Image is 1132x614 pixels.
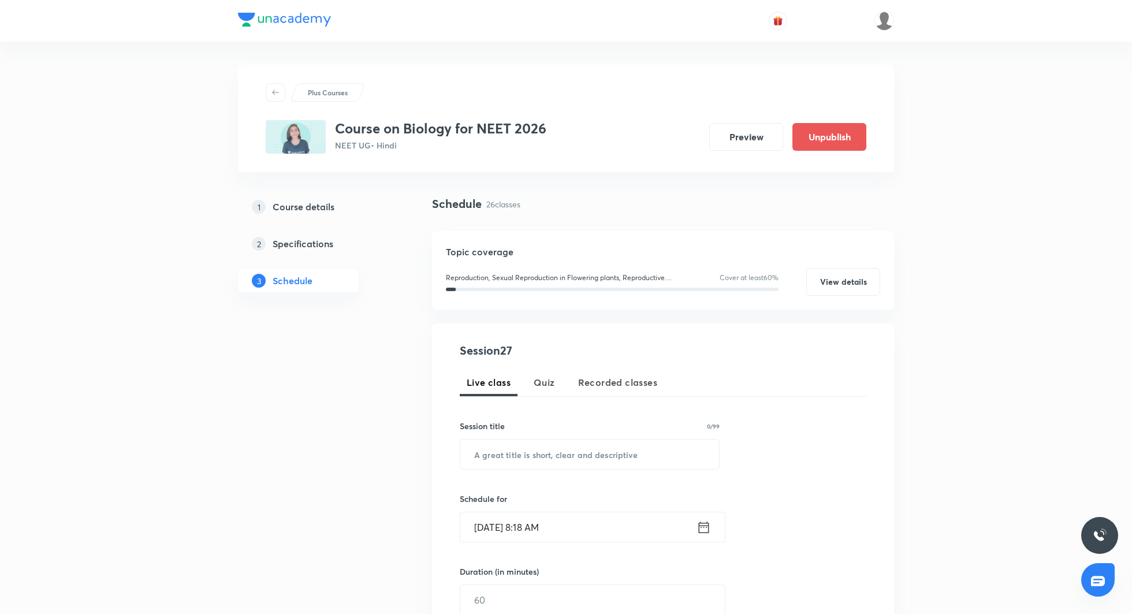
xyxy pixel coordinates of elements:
[460,342,671,359] h4: Session 27
[720,273,779,283] p: Cover at least 60 %
[446,245,880,259] h5: Topic coverage
[252,274,266,288] p: 3
[460,420,505,432] h6: Session title
[707,423,720,429] p: 0/99
[432,195,482,213] h4: Schedule
[769,12,787,30] button: avatar
[773,16,783,26] img: avatar
[460,565,539,578] h6: Duration (in minutes)
[874,11,894,31] img: Siddharth Mitra
[446,273,687,283] p: Reproduction, Sexual Reproduction in Flowering plants, Reproductive Health, Human Reproduction
[238,195,395,218] a: 1Course details
[335,139,546,151] p: NEET UG • Hindi
[266,120,326,154] img: EEA3F6B6-50CE-4430-B217-1600AFB909F2_plus.png
[806,268,880,296] button: View details
[308,87,348,98] p: Plus Courses
[460,493,720,505] h6: Schedule for
[792,123,866,151] button: Unpublish
[238,232,395,255] a: 2Specifications
[273,274,312,288] h5: Schedule
[486,198,520,210] p: 26 classes
[238,13,331,27] img: Company Logo
[252,237,266,251] p: 2
[335,120,546,137] h3: Course on Biology for NEET 2026
[460,440,719,469] input: A great title is short, clear and descriptive
[467,375,511,389] span: Live class
[709,123,783,151] button: Preview
[252,200,266,214] p: 1
[534,375,555,389] span: Quiz
[273,200,334,214] h5: Course details
[273,237,333,251] h5: Specifications
[1093,529,1107,542] img: ttu
[238,13,331,29] a: Company Logo
[578,375,657,389] span: Recorded classes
